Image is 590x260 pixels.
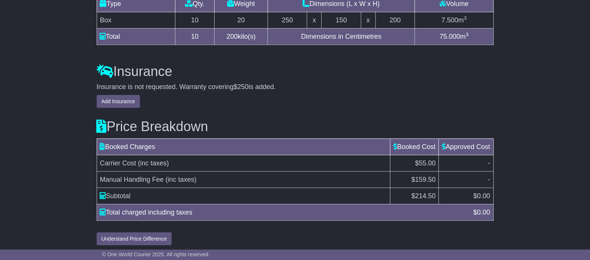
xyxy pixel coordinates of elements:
button: Understand Price Difference [97,232,172,245]
span: 0.00 [477,209,490,216]
td: Subtotal [97,188,390,204]
button: Add Insurance [97,95,140,108]
sup: 3 [464,15,467,21]
td: 200 [375,12,415,28]
td: 150 [322,12,361,28]
span: Manual Handling Fee [100,176,164,183]
span: $250 [234,83,249,91]
td: m [415,12,493,28]
span: 75.000 [440,33,460,40]
td: 10 [175,28,214,45]
td: $ [390,188,439,204]
td: x [307,12,322,28]
td: Total [97,28,175,45]
td: Approved Cost [439,139,493,155]
span: 0.00 [477,192,490,200]
div: Total charged including taxes [96,207,470,218]
div: $ [469,207,494,218]
td: $ [439,188,493,204]
td: kilo(s) [215,28,268,45]
span: (inc taxes) [166,176,197,183]
td: Booked Cost [390,139,439,155]
span: $159.50 [411,176,436,183]
td: Dimensions in Centimetres [268,28,415,45]
td: 250 [268,12,307,28]
h3: Price Breakdown [97,119,494,134]
span: Carrier Cost [100,159,136,167]
td: Box [97,12,175,28]
td: Booked Charges [97,139,390,155]
span: 7.500 [441,16,458,24]
span: 200 [227,33,238,40]
h3: Insurance [97,64,494,79]
span: - [488,159,490,167]
span: $55.00 [415,159,436,167]
span: (inc taxes) [138,159,169,167]
td: 10 [175,12,214,28]
span: © One World Courier 2025. All rights reserved. [102,251,210,257]
span: 214.50 [415,192,436,200]
sup: 3 [466,32,469,37]
td: 20 [215,12,268,28]
span: - [488,176,490,183]
div: Insurance is not requested. Warranty covering is added. [97,83,494,91]
td: m [415,28,493,45]
td: x [361,12,375,28]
